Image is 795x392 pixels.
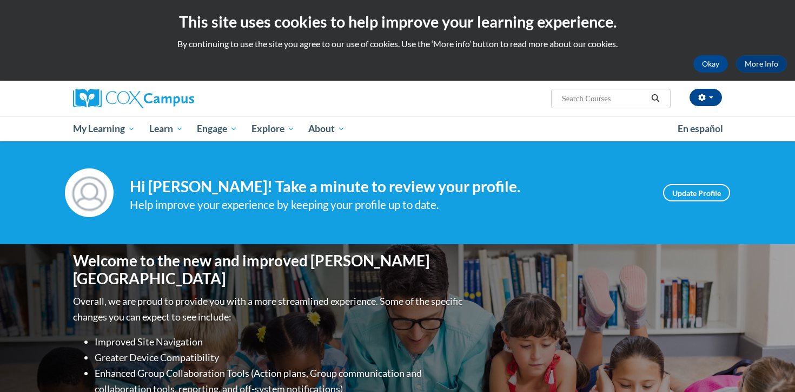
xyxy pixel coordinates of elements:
iframe: Button to launch messaging window [752,349,786,383]
h4: Hi [PERSON_NAME]! Take a minute to review your profile. [130,178,647,196]
li: Greater Device Compatibility [95,350,465,365]
span: Explore [251,122,295,135]
button: Search [647,92,664,105]
input: Search Courses [561,92,647,105]
button: Okay [693,55,728,73]
p: By continuing to use the site you agree to our use of cookies. Use the ‘More info’ button to read... [8,38,787,50]
a: En español [671,117,730,140]
a: About [302,116,353,141]
span: About [308,122,345,135]
a: Engage [190,116,244,141]
a: My Learning [66,116,142,141]
span: Engage [197,122,237,135]
li: Improved Site Navigation [95,334,465,350]
h2: This site uses cookies to help improve your learning experience. [8,11,787,32]
a: Update Profile [663,184,730,201]
button: Account Settings [690,89,722,106]
a: Learn [142,116,190,141]
span: My Learning [73,122,135,135]
span: En español [678,123,723,134]
p: Overall, we are proud to provide you with a more streamlined experience. Some of the specific cha... [73,293,465,325]
span: Learn [149,122,183,135]
h1: Welcome to the new and improved [PERSON_NAME][GEOGRAPHIC_DATA] [73,252,465,288]
img: Cox Campus [73,89,194,108]
div: Main menu [57,116,738,141]
a: Cox Campus [73,89,279,108]
a: Explore [244,116,302,141]
img: Profile Image [65,168,114,217]
div: Help improve your experience by keeping your profile up to date. [130,196,647,214]
a: More Info [736,55,787,73]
